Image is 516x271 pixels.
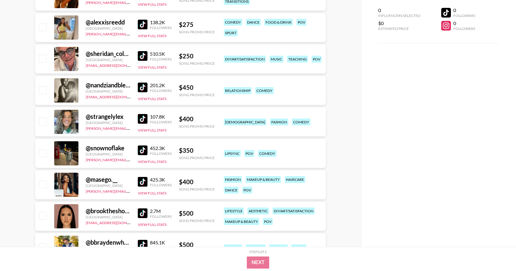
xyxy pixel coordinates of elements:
[273,207,315,214] div: diy/art/satisfaction
[138,83,147,92] img: TikTok
[269,244,288,251] div: comedy
[247,256,270,269] button: Next
[179,115,215,123] div: $ 400
[86,219,147,225] a: [EMAIL_ADDRESS][DOMAIN_NAME]
[86,156,204,162] a: [PERSON_NAME][EMAIL_ADDRESS][PERSON_NAME][DOMAIN_NAME]
[246,176,281,183] div: makeup & beauty
[378,20,420,26] div: $0
[86,144,131,152] div: @ snownoflake
[86,57,131,62] div: [GEOGRAPHIC_DATA]
[150,246,172,250] div: Followers
[246,244,266,251] div: lifestyle
[86,93,147,99] a: [EMAIL_ADDRESS][DOMAIN_NAME]
[179,93,215,97] div: Song Promo Price
[270,56,283,63] div: music
[138,51,147,61] img: TikTok
[179,52,215,60] div: $ 250
[150,120,172,124] div: Followers
[138,191,167,195] button: View Full Stats
[138,208,147,218] img: TikTok
[150,240,172,246] div: 845.1K
[150,114,172,120] div: 107.8K
[86,89,131,93] div: [GEOGRAPHIC_DATA]
[378,13,420,18] div: Influencers Selected
[246,19,261,26] div: dance
[86,62,147,68] a: [EMAIL_ADDRESS][DOMAIN_NAME]
[138,159,167,164] button: View Full Stats
[179,61,215,66] div: Song Promo Price
[224,207,244,214] div: lifestyle
[270,119,288,126] div: fashion
[179,84,215,91] div: $ 450
[138,240,147,250] img: TikTok
[150,57,172,61] div: Followers
[138,34,167,38] button: View Full Stats
[86,176,131,183] div: @ masego.__
[453,7,475,13] div: 0
[179,21,215,28] div: $ 275
[453,20,475,26] div: 0
[138,222,167,227] button: View Full Stats
[86,31,175,36] a: [PERSON_NAME][EMAIL_ADDRESS][DOMAIN_NAME]
[150,183,172,187] div: Followers
[138,96,167,101] button: View Full Stats
[150,214,172,219] div: Followers
[86,18,131,26] div: @ alexxisreedd
[255,87,274,94] div: comedy
[292,119,310,126] div: comedy
[287,56,308,63] div: teaching
[224,119,266,126] div: [DEMOGRAPHIC_DATA]
[224,29,238,36] div: sport
[150,145,172,151] div: 452.3K
[312,56,322,63] div: pov
[378,7,420,13] div: 0
[179,147,215,154] div: $ 350
[179,124,215,129] div: Song Promo Price
[247,207,269,214] div: aesthetic
[150,82,172,88] div: 201.2K
[453,26,475,31] div: Followers
[224,218,259,225] div: makeup & beauty
[179,155,215,160] div: Song Promo Price
[86,125,175,131] a: [PERSON_NAME][EMAIL_ADDRESS][DOMAIN_NAME]
[138,20,147,29] img: TikTok
[264,19,293,26] div: food & drink
[224,176,242,183] div: fashion
[179,218,215,223] div: Song Promo Price
[86,246,131,251] div: [GEOGRAPHIC_DATA]
[224,56,266,63] div: diy/art/satisfaction
[179,210,215,217] div: $ 500
[150,51,172,57] div: 510.5K
[150,88,172,93] div: Followers
[244,150,254,157] div: pov
[285,176,305,183] div: haircare
[86,207,131,215] div: @ brooktheshopaholic
[224,19,242,26] div: comedy
[258,150,276,157] div: comedy
[86,188,204,194] a: [PERSON_NAME][EMAIL_ADDRESS][PERSON_NAME][DOMAIN_NAME]
[378,26,420,31] div: Estimated Price
[86,152,131,156] div: [GEOGRAPHIC_DATA]
[150,19,172,25] div: 138.2K
[138,145,147,155] img: TikTok
[179,187,215,191] div: Song Promo Price
[86,113,131,120] div: @ strangelylex
[86,215,131,219] div: [GEOGRAPHIC_DATA]
[86,239,131,246] div: @ bbraydenwhaleyy
[224,87,252,94] div: relationship
[179,30,215,34] div: Song Promo Price
[263,218,273,225] div: pov
[291,244,306,251] div: dance
[138,177,147,187] img: TikTok
[86,81,131,89] div: @ nandziandblessed_
[86,120,131,125] div: [GEOGRAPHIC_DATA]
[86,26,131,31] div: [GEOGRAPHIC_DATA]
[242,187,252,194] div: pov
[224,150,241,157] div: lipsync
[138,65,167,70] button: View Full Stats
[138,2,167,7] button: View Full Stats
[150,177,172,183] div: 425.3K
[179,178,215,186] div: $ 400
[86,183,131,188] div: [GEOGRAPHIC_DATA]
[150,208,172,214] div: 2.7M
